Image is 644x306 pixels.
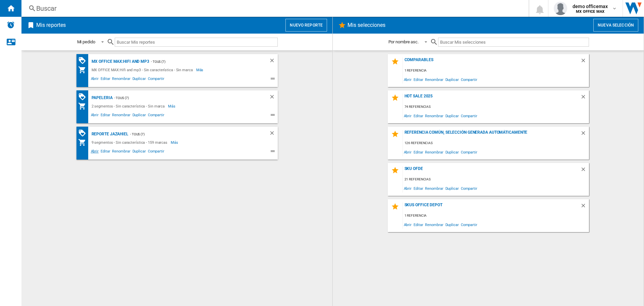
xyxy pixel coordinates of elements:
span: Duplicar [444,184,460,193]
div: Mi pedido [77,39,95,44]
span: Abrir [403,111,413,120]
h2: Mis selecciones [346,19,387,32]
span: Más [168,102,176,110]
span: Compartir [147,148,165,156]
div: Reporte Jazahiel [90,130,128,138]
div: Comparables [403,57,580,67]
span: Duplicar [444,75,460,84]
div: Borrar [269,130,278,138]
span: Compartir [460,147,478,157]
span: Renombrar [111,148,131,156]
span: Duplicar [131,76,147,84]
span: Abrir [403,220,413,229]
span: Renombrar [424,75,444,84]
div: Borrar [580,203,589,212]
span: Renombrar [424,147,444,157]
div: 2 segmentos - Sin característica - Sin marca [90,102,168,110]
input: Buscar Mis reportes [115,38,278,47]
div: Buscar [36,4,511,13]
div: 9 segmentos - Sin característica - 159 marcas [90,138,171,146]
span: Editar [100,148,111,156]
button: Nuevo reporte [285,19,327,32]
span: Renombrar [424,111,444,120]
div: Por nombre asc. [388,39,419,44]
span: Abrir [403,75,413,84]
div: Borrar [580,130,589,139]
div: Matriz de PROMOCIONES [78,56,90,65]
span: Editar [100,112,111,120]
button: Nueva selección [593,19,638,32]
img: profile.jpg [554,2,567,15]
span: Compartir [460,75,478,84]
span: Duplicar [131,148,147,156]
span: Compartir [460,111,478,120]
span: demo officemax [573,3,608,10]
div: Borrar [580,166,589,175]
div: 126 referencias [403,139,589,147]
div: Referencia común, selección generada automáticamente [403,130,580,139]
span: Compartir [147,112,165,120]
span: Editar [100,76,111,84]
div: 1 referencia [403,212,589,220]
img: alerts-logo.svg [7,21,15,29]
span: Duplicar [444,147,460,157]
div: - TOUS (7) [128,130,256,138]
span: Editar [413,75,424,84]
div: Mi colección [78,138,90,146]
span: Editar [413,111,424,120]
span: Compartir [147,76,165,84]
div: skus office depot [403,203,580,212]
span: Duplicar [131,112,147,120]
h2: Mis reportes [35,19,67,32]
div: Borrar [269,94,278,102]
span: Renombrar [424,220,444,229]
span: Duplicar [444,220,460,229]
span: Abrir [403,184,413,193]
div: Matriz de PROMOCIONES [78,129,90,137]
span: Abrir [403,147,413,157]
div: MX OFFICE MAX:Hifi and mp3 [90,57,149,66]
input: Buscar Mis selecciones [438,38,589,47]
b: MX OFFICE MAX [576,9,604,14]
span: Abrir [90,112,100,120]
div: 74 referencias [403,103,589,111]
div: sku ofde [403,166,580,175]
span: Renombrar [111,76,131,84]
span: Abrir [90,76,100,84]
div: Mi colección [78,102,90,110]
div: Hot Sale 2025 [403,94,580,103]
span: Editar [413,220,424,229]
span: Más [196,66,205,74]
div: Mi colección [78,66,90,74]
div: - TOUS (7) [113,94,256,102]
div: Borrar [580,57,589,67]
span: Compartir [460,184,478,193]
span: Renombrar [111,112,131,120]
span: Más [171,138,179,146]
div: - TOUS (7) [149,57,256,66]
div: Matriz de PROMOCIONES [78,93,90,101]
div: MX OFFICE MAX:Hifi and mp3 - Sin característica - Sin marca [90,66,196,74]
span: Abrir [90,148,100,156]
span: Renombrar [424,184,444,193]
div: Papeleria [90,94,113,102]
div: 1 referencia [403,67,589,75]
span: Editar [413,184,424,193]
span: Duplicar [444,111,460,120]
div: Borrar [580,94,589,103]
div: 21 referencias [403,175,589,184]
div: Borrar [269,57,278,66]
span: Compartir [460,220,478,229]
span: Editar [413,147,424,157]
